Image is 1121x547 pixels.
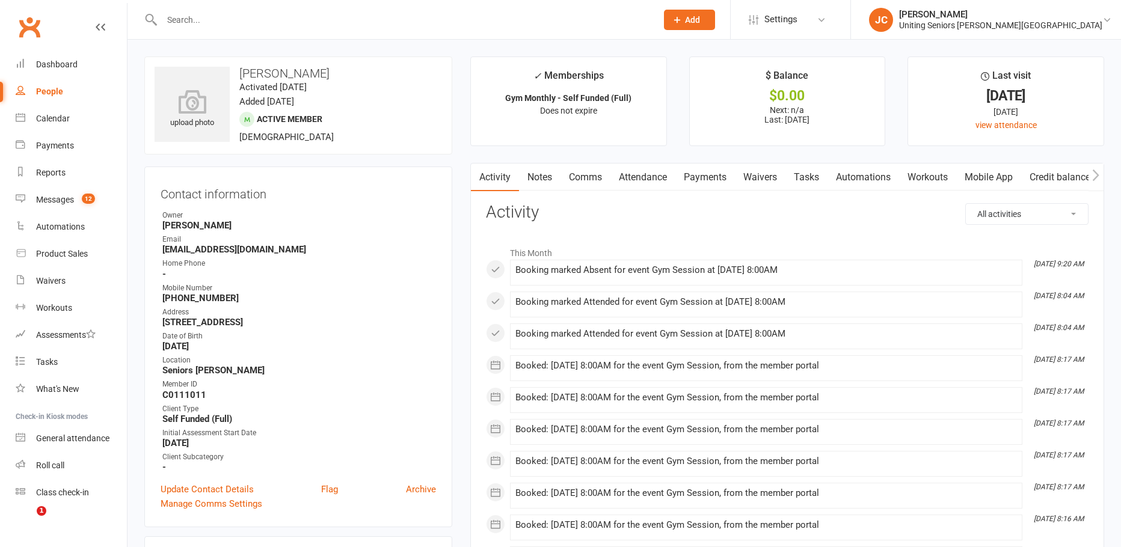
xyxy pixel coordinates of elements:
a: Credit balance [1021,163,1099,191]
a: General attendance kiosk mode [16,425,127,452]
div: Waivers [36,276,66,286]
time: Added [DATE] [239,96,294,107]
div: Mobile Number [162,283,436,294]
div: Dashboard [36,60,78,69]
span: Settings [764,6,797,33]
a: Payments [16,132,127,159]
a: Automations [16,213,127,240]
a: view attendance [975,120,1037,130]
div: Automations [36,222,85,231]
a: Assessments [16,322,127,349]
i: [DATE] 8:16 AM [1034,515,1084,523]
a: Comms [560,163,610,191]
div: Reports [36,168,66,177]
div: Owner [162,210,436,221]
a: Calendar [16,105,127,132]
div: Booked: [DATE] 8:00AM for the event Gym Session, from the member portal [515,488,1017,498]
div: Product Sales [36,249,88,258]
a: Clubworx [14,12,45,42]
div: What's New [36,384,79,394]
i: [DATE] 8:17 AM [1034,483,1084,491]
div: Uniting Seniors [PERSON_NAME][GEOGRAPHIC_DATA] [899,20,1102,31]
a: Payments [675,163,735,191]
strong: [STREET_ADDRESS] [162,317,436,328]
i: [DATE] 8:04 AM [1034,323,1084,332]
a: Waivers [16,267,127,295]
div: Tasks [36,357,58,367]
div: Booking marked Attended for event Gym Session at [DATE] 8:00AM [515,329,1017,339]
div: Booked: [DATE] 8:00AM for the event Gym Session, from the member portal [515,361,1017,371]
a: Automations [828,163,899,191]
div: Client Subcategory [162,451,436,463]
div: Assessments [36,330,96,340]
div: [DATE] [919,90,1093,102]
a: Workouts [899,163,956,191]
strong: [DATE] [162,341,436,352]
a: Update Contact Details [161,482,254,497]
div: Messages [36,195,74,204]
span: Active member [257,114,322,124]
li: This Month [486,240,1089,260]
span: 1 [37,506,46,516]
input: Search... [158,11,648,28]
i: [DATE] 9:20 AM [1034,260,1084,268]
a: Messages 12 [16,186,127,213]
strong: - [162,269,436,280]
div: Booked: [DATE] 8:00AM for the event Gym Session, from the member portal [515,424,1017,435]
strong: Gym Monthly - Self Funded (Full) [505,93,631,103]
div: Initial Assessment Start Date [162,427,436,439]
i: [DATE] 8:17 AM [1034,451,1084,459]
span: Does not expire [540,106,597,115]
div: Email [162,234,436,245]
i: ✓ [533,70,541,82]
i: [DATE] 8:04 AM [1034,292,1084,300]
a: Archive [406,482,436,497]
strong: Self Funded (Full) [162,414,436,424]
div: Memberships [533,68,604,90]
strong: [PERSON_NAME] [162,220,436,231]
button: Add [664,10,715,30]
div: People [36,87,63,96]
div: Last visit [981,68,1031,90]
strong: [DATE] [162,438,436,448]
div: Booking marked Attended for event Gym Session at [DATE] 8:00AM [515,297,1017,307]
p: Next: n/a Last: [DATE] [701,105,874,124]
strong: [PHONE_NUMBER] [162,293,436,304]
iframe: Intercom live chat [12,506,41,535]
i: [DATE] 8:17 AM [1034,387,1084,396]
span: 12 [82,194,95,204]
h3: Contact information [161,183,436,201]
div: Client Type [162,403,436,415]
a: Notes [519,163,560,191]
div: Booked: [DATE] 8:00AM for the event Gym Session, from the member portal [515,520,1017,530]
div: Date of Birth [162,331,436,342]
h3: [PERSON_NAME] [155,67,442,80]
a: Class kiosk mode [16,479,127,506]
div: $0.00 [701,90,874,102]
div: Home Phone [162,258,436,269]
a: Workouts [16,295,127,322]
strong: C0111011 [162,390,436,400]
div: $ Balance [766,68,808,90]
a: What's New [16,376,127,403]
div: Booking marked Absent for event Gym Session at [DATE] 8:00AM [515,265,1017,275]
div: Address [162,307,436,318]
strong: - [162,462,436,472]
a: Waivers [735,163,785,191]
i: [DATE] 8:17 AM [1034,355,1084,364]
div: Member ID [162,379,436,390]
span: Add [685,15,700,25]
a: Dashboard [16,51,127,78]
div: Payments [36,141,74,150]
span: [DEMOGRAPHIC_DATA] [239,132,334,142]
div: Roll call [36,460,64,470]
a: Flag [321,482,338,497]
h3: Activity [486,203,1089,222]
div: General attendance [36,433,109,443]
a: Manage Comms Settings [161,497,262,511]
div: Booked: [DATE] 8:00AM for the event Gym Session, from the member portal [515,456,1017,466]
div: [DATE] [919,105,1093,118]
div: Calendar [36,114,70,123]
a: Mobile App [956,163,1021,191]
a: People [16,78,127,105]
